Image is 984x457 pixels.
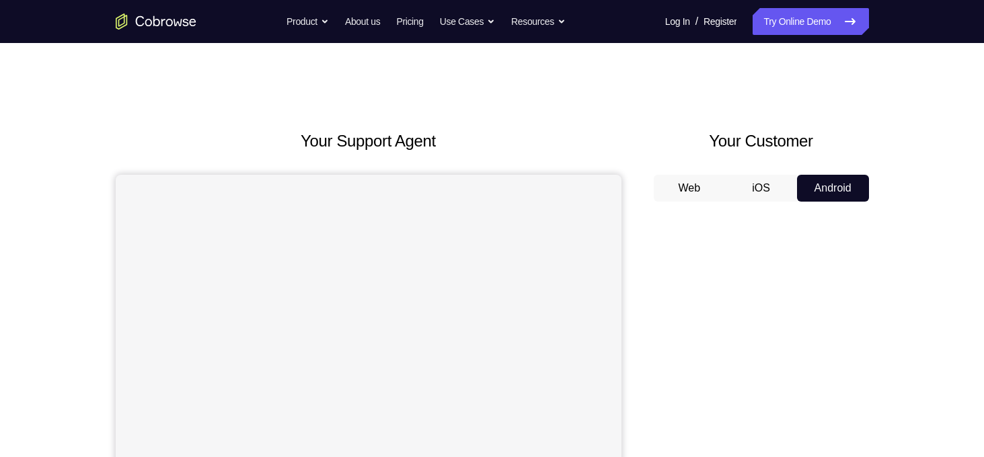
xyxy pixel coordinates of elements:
[725,175,797,202] button: iOS
[345,8,380,35] a: About us
[396,8,423,35] a: Pricing
[287,8,329,35] button: Product
[511,8,566,35] button: Resources
[704,8,736,35] a: Register
[116,13,196,30] a: Go to the home page
[753,8,868,35] a: Try Online Demo
[654,129,869,153] h2: Your Customer
[654,175,726,202] button: Web
[797,175,869,202] button: Android
[695,13,698,30] span: /
[440,8,495,35] button: Use Cases
[116,129,621,153] h2: Your Support Agent
[665,8,690,35] a: Log In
